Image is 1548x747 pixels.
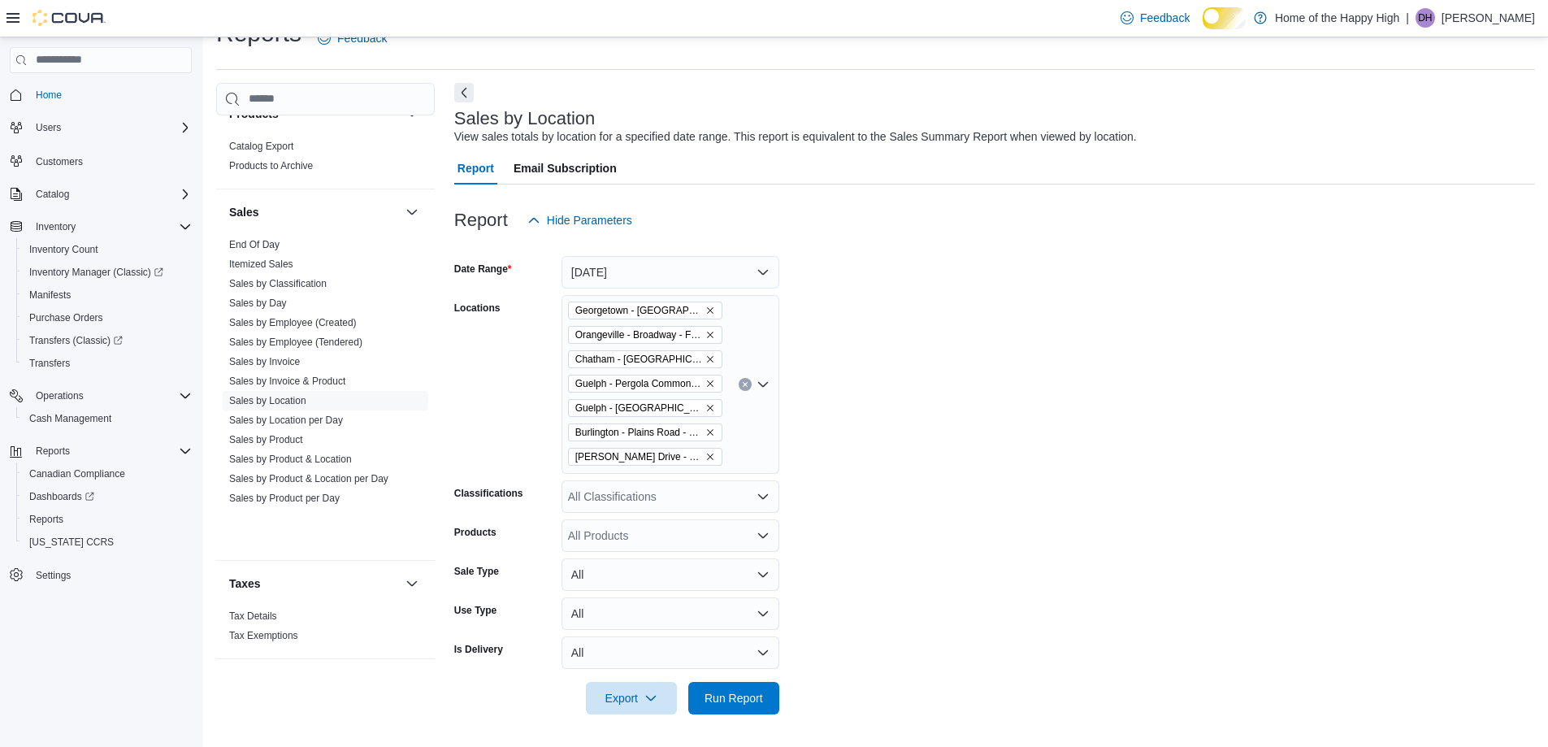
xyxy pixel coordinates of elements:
span: Dashboards [29,490,94,503]
span: Inventory Manager (Classic) [29,266,163,279]
span: Users [29,118,192,137]
label: Classifications [454,487,523,500]
a: Catalog Export [229,141,293,152]
button: Cash Management [16,407,198,430]
span: Canadian Compliance [23,464,192,484]
button: Inventory [3,215,198,238]
div: Dylan Hosfeld [1416,8,1435,28]
button: Catalog [3,183,198,206]
button: Open list of options [757,490,770,503]
span: Purchase Orders [29,311,103,324]
h3: Sales [229,204,259,220]
span: Customers [29,150,192,171]
div: Products [216,137,435,189]
a: Purchase Orders [23,308,110,328]
a: Dashboards [16,485,198,508]
button: Remove Chatham - St. Clair Street - Fire & Flower from selection in this group [705,354,715,364]
span: Transfers (Classic) [23,331,192,350]
span: Manifests [29,289,71,302]
button: Products [402,104,422,124]
a: Sales by Invoice [229,356,300,367]
span: [PERSON_NAME] Drive - Friendly Stranger [575,449,702,465]
span: Feedback [1140,10,1190,26]
span: Sales by Classification [229,277,327,290]
span: Transfers [29,357,70,370]
button: Operations [3,384,198,407]
span: Georgetown - [GEOGRAPHIC_DATA] - Fire & Flower [575,302,702,319]
img: Cova [33,10,106,26]
button: [DATE] [562,256,779,289]
button: Reports [29,441,76,461]
button: Home [3,83,198,106]
button: Open list of options [757,378,770,391]
button: Remove Orangeville - Broadway - Fire & Flower from selection in this group [705,330,715,340]
span: Reports [29,513,63,526]
div: View sales totals by location for a specified date range. This report is equivalent to the Sales ... [454,128,1137,145]
button: Sales [229,204,399,220]
span: Washington CCRS [23,532,192,552]
a: Sales by Product & Location per Day [229,473,388,484]
a: Sales by Invoice & Product [229,376,345,387]
button: Hide Parameters [521,204,639,237]
span: DH [1418,8,1432,28]
span: Sales by Employee (Tendered) [229,336,362,349]
a: Transfers (Classic) [16,329,198,352]
button: Purchase Orders [16,306,198,329]
a: Tax Exemptions [229,630,298,641]
a: Settings [29,566,77,585]
button: Customers [3,149,198,172]
a: Transfers [23,354,76,373]
button: All [562,597,779,630]
a: Sales by Product [229,434,303,445]
a: End Of Day [229,239,280,250]
span: Manifests [23,285,192,305]
span: Users [36,121,61,134]
span: End Of Day [229,238,280,251]
a: Canadian Compliance [23,464,132,484]
button: Sales [402,202,422,222]
button: Remove Dundas - Osler Drive - Friendly Stranger from selection in this group [705,452,715,462]
span: Dashboards [23,487,192,506]
button: Export [586,682,677,714]
span: Reports [29,441,192,461]
button: Operations [29,386,90,406]
span: Sales by Day [229,297,287,310]
label: Use Type [454,604,496,617]
button: Reports [16,508,198,531]
span: Report [457,152,494,185]
a: Reports [23,510,70,529]
span: Sales by Product & Location [229,453,352,466]
span: Reports [23,510,192,529]
button: Remove Georgetown - Mountainview - Fire & Flower from selection in this group [705,306,715,315]
button: Inventory Count [16,238,198,261]
span: Inventory [36,220,76,233]
span: Sales by Employee (Created) [229,316,357,329]
a: Feedback [1114,2,1196,34]
span: Orangeville - Broadway - Fire & Flower [575,327,702,343]
a: Customers [29,152,89,172]
label: Is Delivery [454,643,503,656]
button: Remove Guelph - Pergola Commons - Fire & Flower from selection in this group [705,379,715,389]
label: Date Range [454,263,512,276]
span: Guelph - Stone Square Centre - Fire & Flower [568,399,722,417]
a: Manifests [23,285,77,305]
span: Cash Management [23,409,192,428]
span: Chatham - [GEOGRAPHIC_DATA] - Fire & Flower [575,351,702,367]
span: Customers [36,155,83,168]
span: Settings [36,569,71,582]
button: Taxes [229,575,399,592]
a: Sales by Classification [229,278,327,289]
span: Sales by Product & Location per Day [229,472,388,485]
span: Dark Mode [1203,29,1203,30]
a: Cash Management [23,409,118,428]
p: [PERSON_NAME] [1442,8,1535,28]
span: Guelph - Pergola Commons - Fire & Flower [568,375,722,393]
span: Export [596,682,667,714]
button: All [562,558,779,591]
a: [US_STATE] CCRS [23,532,120,552]
h3: Taxes [229,575,261,592]
button: Canadian Compliance [16,463,198,485]
input: Dark Mode [1203,7,1246,28]
a: Tax Details [229,610,277,622]
p: | [1406,8,1409,28]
